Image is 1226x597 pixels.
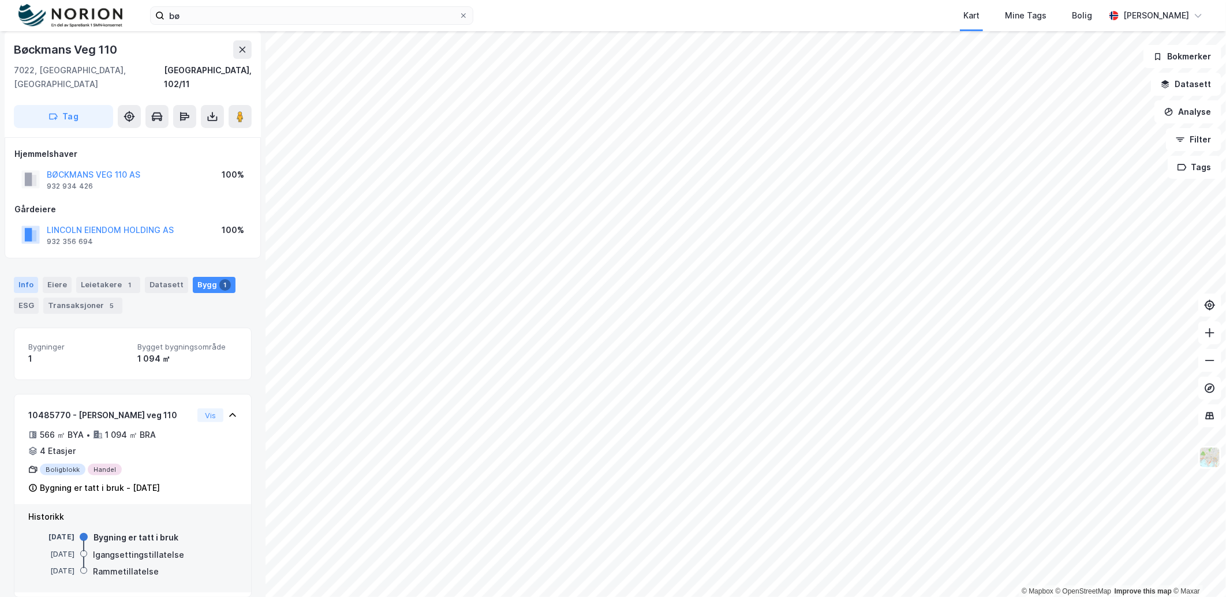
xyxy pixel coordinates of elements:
div: [PERSON_NAME] [1123,9,1189,22]
input: Søk på adresse, matrikkel, gårdeiere, leietakere eller personer [165,7,459,24]
button: Datasett [1151,73,1221,96]
div: Kart [963,9,980,22]
div: Kontrollprogram for chat [1168,542,1226,597]
div: Bygning er tatt i bruk - [DATE] [40,481,160,495]
div: 1 [219,279,231,291]
div: Bygg [193,277,236,293]
button: Tag [14,105,113,128]
div: Bygning er tatt i bruk [94,531,178,545]
div: 566 ㎡ BYA [40,428,84,442]
span: Bygget bygningsområde [137,342,237,352]
div: 932 934 426 [47,182,93,191]
a: Improve this map [1115,587,1172,595]
div: 1 094 ㎡ BRA [105,428,156,442]
a: Mapbox [1022,587,1053,595]
button: Filter [1166,128,1221,151]
a: OpenStreetMap [1056,587,1112,595]
div: Rammetillatelse [93,565,159,579]
div: [DATE] [28,566,74,576]
div: 1 [28,352,128,366]
div: Bøckmans Veg 110 [14,40,119,59]
div: • [86,430,91,440]
div: Bolig [1072,9,1092,22]
div: 4 Etasjer [40,444,76,458]
div: Eiere [43,277,72,293]
div: Historikk [28,510,237,524]
span: Bygninger [28,342,128,352]
div: Gårdeiere [14,202,251,216]
div: 10485770 - [PERSON_NAME] veg 110 [28,408,193,422]
div: Leietakere [76,277,140,293]
div: Mine Tags [1005,9,1046,22]
div: Info [14,277,38,293]
button: Bokmerker [1143,45,1221,68]
div: Igangsettingstillatelse [93,548,184,562]
div: 5 [106,300,118,311]
div: 7022, [GEOGRAPHIC_DATA], [GEOGRAPHIC_DATA] [14,63,164,91]
div: ESG [14,298,39,314]
button: Analyse [1154,100,1221,123]
div: [DATE] [28,549,74,560]
button: Vis [197,408,223,422]
div: 1 094 ㎡ [137,352,237,366]
div: [DATE] [28,532,74,542]
div: 932 356 694 [47,237,93,246]
div: Hjemmelshaver [14,147,251,161]
div: Transaksjoner [43,298,122,314]
div: 1 [124,279,136,291]
button: Tags [1168,156,1221,179]
div: [GEOGRAPHIC_DATA], 102/11 [164,63,252,91]
div: 100% [222,168,244,182]
div: Datasett [145,277,188,293]
div: 100% [222,223,244,237]
iframe: Chat Widget [1168,542,1226,597]
img: norion-logo.80e7a08dc31c2e691866.png [18,4,122,28]
img: Z [1199,446,1221,468]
